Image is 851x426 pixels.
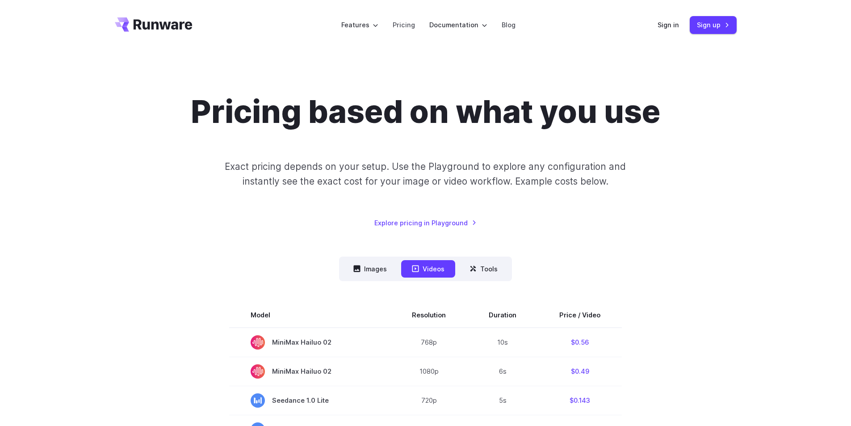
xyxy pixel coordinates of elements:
td: 6s [467,357,538,386]
label: Documentation [429,20,487,30]
th: Price / Video [538,303,622,328]
span: Seedance 1.0 Lite [251,393,369,408]
td: $0.49 [538,357,622,386]
span: MiniMax Hailuo 02 [251,364,369,379]
a: Sign up [690,16,737,34]
button: Videos [401,260,455,278]
td: 768p [390,328,467,357]
th: Model [229,303,390,328]
a: Blog [502,20,516,30]
th: Resolution [390,303,467,328]
td: $0.56 [538,328,622,357]
a: Sign in [658,20,679,30]
td: 5s [467,386,538,415]
a: Explore pricing in Playground [374,218,477,228]
td: 10s [467,328,538,357]
td: 720p [390,386,467,415]
button: Tools [459,260,508,278]
a: Go to / [115,17,193,32]
button: Images [343,260,398,278]
th: Duration [467,303,538,328]
td: 1080p [390,357,467,386]
span: MiniMax Hailuo 02 [251,335,369,350]
a: Pricing [393,20,415,30]
td: $0.143 [538,386,622,415]
p: Exact pricing depends on your setup. Use the Playground to explore any configuration and instantl... [208,159,643,189]
h1: Pricing based on what you use [191,93,660,131]
label: Features [341,20,378,30]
